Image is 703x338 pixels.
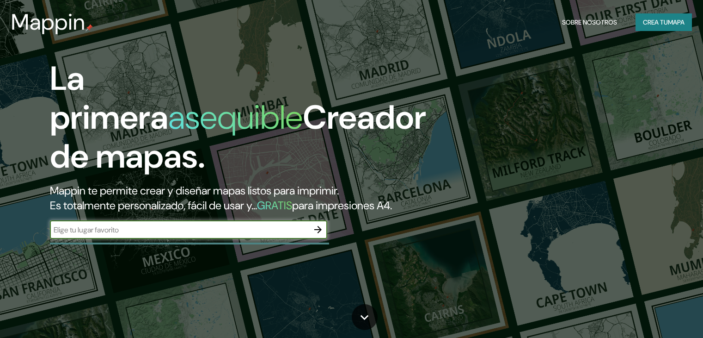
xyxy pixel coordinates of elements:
[168,96,303,139] font: asequible
[50,183,339,198] font: Mappin te permite crear y diseñar mapas listos para imprimir.
[11,7,86,37] font: Mappin
[50,225,309,235] input: Elige tu lugar favorito
[50,198,257,213] font: Es totalmente personalizado, fácil de usar y...
[562,18,617,26] font: Sobre nosotros
[558,13,621,31] button: Sobre nosotros
[636,13,692,31] button: Crea tumapa
[292,198,392,213] font: para impresiones A4.
[643,18,668,26] font: Crea tu
[50,57,168,139] font: La primera
[86,24,93,31] img: pin de mapeo
[668,18,685,26] font: mapa
[257,198,292,213] font: GRATIS
[50,96,426,178] font: Creador de mapas.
